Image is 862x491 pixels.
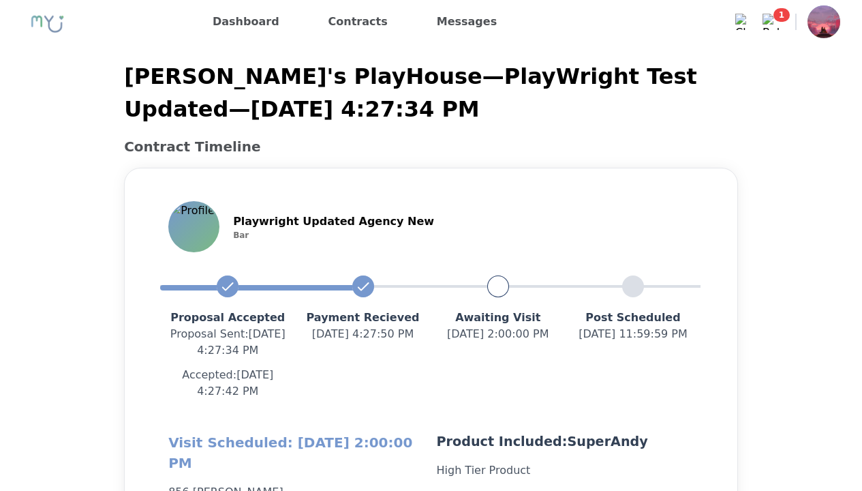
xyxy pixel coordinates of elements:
[431,11,502,33] a: Messages
[295,326,430,342] p: [DATE] 4:27:50 PM
[124,60,738,125] p: [PERSON_NAME]'s PlayHouse — PlayWright Test Updated — [DATE] 4:27:34 PM
[170,203,218,251] img: Profile
[233,213,434,230] p: Playwright Updated Agency New
[233,230,434,241] p: Bar
[431,310,566,326] p: Awaiting Visit
[168,432,425,473] h2: Visit Scheduled: [DATE] 2:00:00 PM
[773,8,790,22] span: 1
[566,310,701,326] p: Post Scheduled
[160,326,295,359] p: Proposal Sent : [DATE] 4:27:34 PM
[566,326,701,342] p: [DATE] 11:59:59 PM
[124,136,738,157] h2: Contract Timeline
[807,5,840,38] img: Profile
[160,310,295,326] p: Proposal Accepted
[763,14,779,30] img: Bell
[735,14,752,30] img: Chat
[207,11,285,33] a: Dashboard
[295,310,430,326] p: Payment Recieved
[437,432,694,451] p: Product Included: SuperAndy
[323,11,393,33] a: Contracts
[437,462,694,479] p: High Tier Product
[160,367,295,400] p: Accepted: [DATE] 4:27:42 PM
[431,326,566,342] p: [DATE] 2:00:00 PM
